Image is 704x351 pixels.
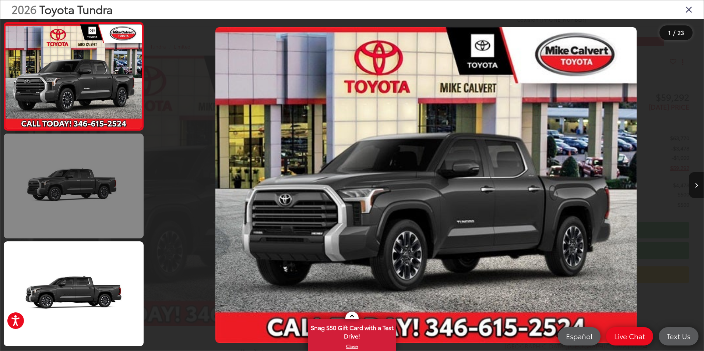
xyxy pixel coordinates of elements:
span: 1 [668,28,671,36]
div: 2026 Toyota Tundra Limited 0 [148,27,704,343]
span: Español [562,331,596,341]
span: Toyota Tundra [39,1,113,17]
a: Live Chat [606,327,653,345]
i: Close gallery [685,4,693,14]
span: Text Us [663,331,694,341]
span: Live Chat [610,331,649,341]
img: 2026 Toyota Tundra Limited [2,240,145,347]
img: 2026 Toyota Tundra Limited [4,24,143,128]
button: Next image [689,172,704,198]
img: 2026 Toyota Tundra Limited [215,27,637,343]
span: Snag $50 Gift Card with a Test Drive! [309,320,395,342]
span: 23 [677,28,684,36]
a: Español [558,327,601,345]
span: 2026 [11,1,36,17]
span: / [672,30,676,35]
a: Text Us [659,327,698,345]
